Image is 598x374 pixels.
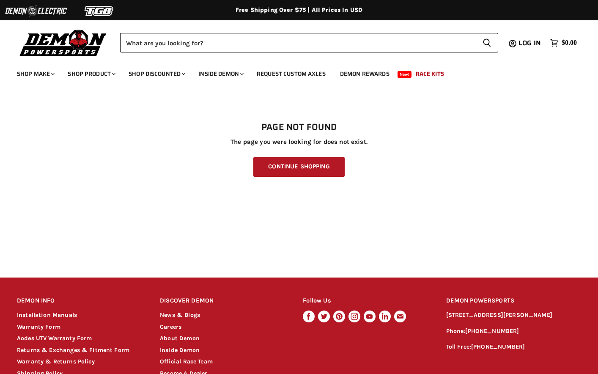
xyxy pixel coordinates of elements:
a: [PHONE_NUMBER] [471,343,525,350]
ul: Main menu [11,62,575,82]
a: Race Kits [409,65,450,82]
a: Shop Discounted [122,65,190,82]
h2: DEMON POWERSPORTS [446,291,581,311]
h2: DISCOVER DEMON [160,291,287,311]
a: Continue Shopping [253,157,344,177]
p: Toll Free: [446,342,581,352]
a: Warranty & Returns Policy [17,358,95,365]
a: Log in [515,39,546,47]
a: Installation Manuals [17,311,77,319]
a: Careers [160,323,181,330]
img: Demon Electric Logo 2 [4,3,68,19]
img: TGB Logo 2 [68,3,131,19]
span: Log in [518,38,541,48]
a: About Demon [160,335,200,342]
p: Phone: [446,327,581,336]
span: $0.00 [562,39,577,47]
button: Search [476,33,498,52]
a: Inside Demon [192,65,249,82]
a: [PHONE_NUMBER] [465,327,519,335]
p: [STREET_ADDRESS][PERSON_NAME] [446,311,581,320]
a: News & Blogs [160,311,200,319]
a: Demon Rewards [334,65,396,82]
a: Request Custom Axles [250,65,332,82]
a: $0.00 [546,37,581,49]
a: Warranty Form [17,323,60,330]
img: Demon Powersports [17,27,110,58]
form: Product [120,33,498,52]
a: Inside Demon [160,346,200,354]
span: New! [398,71,412,78]
a: Official Race Team [160,358,213,365]
a: Returns & Exchanges & Fitment Form [17,346,129,354]
h1: Page not found [17,122,581,132]
a: Shop Product [61,65,121,82]
h2: DEMON INFO [17,291,144,311]
input: Search [120,33,476,52]
h2: Follow Us [303,291,430,311]
a: Shop Make [11,65,60,82]
p: The page you were looking for does not exist. [17,138,581,146]
a: Aodes UTV Warranty Form [17,335,92,342]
